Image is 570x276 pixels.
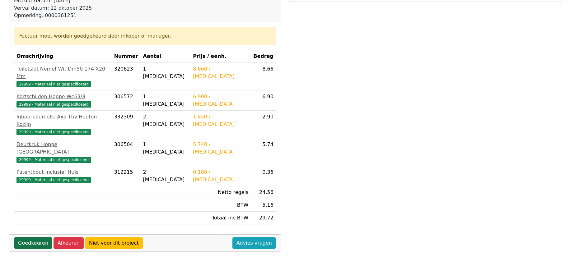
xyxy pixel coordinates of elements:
div: Patentbout Inclusief Huls [16,168,109,176]
a: Afkeuren [54,237,84,249]
span: 29999 - Materiaal niet gespecificeerd [16,81,91,87]
td: 320623 [112,63,141,90]
a: Goedkeuren [14,237,52,249]
div: 1.450 / [MEDICAL_DATA] [193,113,248,128]
a: Inboorpaumelle Axa Tbv Houten Kozijn29999 - Materiaal niet gespecificeerd [16,113,109,136]
div: 8.660 / [MEDICAL_DATA] [193,65,248,80]
span: 29999 - Materiaal niet gespecificeerd [16,101,91,108]
td: 6.90 [251,90,276,111]
div: 2 [MEDICAL_DATA] [143,113,188,128]
a: Kortschilden Hoppe Wc63/829999 - Materiaal niet gespecificeerd [16,93,109,108]
a: Niet voor dit project [85,237,143,249]
div: 6.900 / [MEDICAL_DATA] [193,93,248,108]
td: BTW [190,199,251,212]
td: 306572 [112,90,141,111]
a: Deurkruk Hoppe [GEOGRAPHIC_DATA]29999 - Materiaal niet gespecificeerd [16,141,109,163]
span: 29999 - Materiaal niet gespecificeerd [16,177,91,183]
div: 5.740 / [MEDICAL_DATA] [193,141,248,156]
td: 332309 [112,111,141,138]
a: Advies vragen [232,237,276,249]
div: Inboorpaumelle Axa Tbv Houten Kozijn [16,113,109,128]
th: Omschrijving [14,50,112,63]
td: Netto regels [190,186,251,199]
td: 5.16 [251,199,276,212]
th: Prijs / eenh. [190,50,251,63]
td: 29.72 [251,212,276,224]
div: Deurkruk Hoppe [GEOGRAPHIC_DATA] [16,141,109,156]
div: 1 [MEDICAL_DATA] [143,93,188,108]
div: 0.180 / [MEDICAL_DATA] [193,168,248,183]
th: Aantal [141,50,191,63]
div: 2 [MEDICAL_DATA] [143,168,188,183]
td: 2.90 [251,111,276,138]
td: 306504 [112,138,141,166]
td: 24.56 [251,186,276,199]
td: 312215 [112,166,141,186]
td: 5.74 [251,138,276,166]
td: Totaal inc BTW [190,212,251,224]
div: 1 [MEDICAL_DATA] [143,141,188,156]
th: Bedrag [251,50,276,63]
div: Kortschilden Hoppe Wc63/8 [16,93,109,100]
span: 29999 - Materiaal niet gespecificeerd [16,129,91,135]
div: Verval datum: 12 oktober 2025 [14,4,113,12]
div: Opmerking: 0000361251 [14,12,113,19]
a: Patentbout Inclusief Huls29999 - Materiaal niet gespecificeerd [16,168,109,183]
div: Toiletslot Nemef Wit Dm50 174 X20 Mm [16,65,109,80]
a: Toiletslot Nemef Wit Dm50 174 X20 Mm29999 - Materiaal niet gespecificeerd [16,65,109,88]
div: Factuur moet worden goedgekeurd door inkoper of manager. [19,32,271,40]
span: 29999 - Materiaal niet gespecificeerd [16,157,91,163]
td: 8.66 [251,63,276,90]
td: 0.36 [251,166,276,186]
th: Nummer [112,50,141,63]
div: 1 [MEDICAL_DATA] [143,65,188,80]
